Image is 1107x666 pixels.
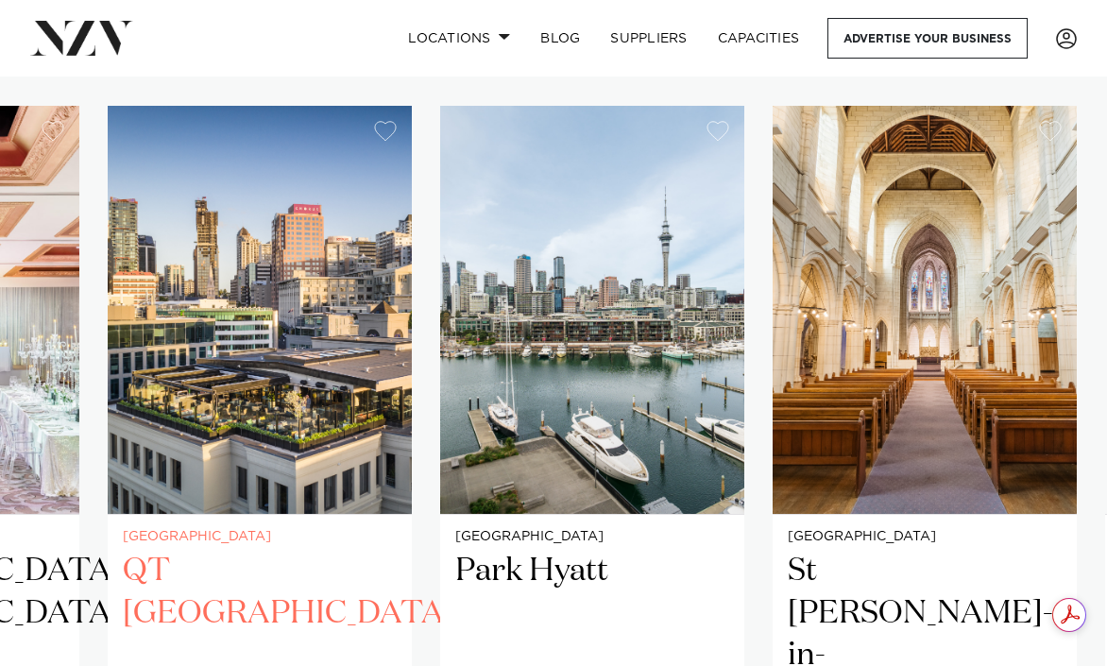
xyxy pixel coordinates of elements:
small: [GEOGRAPHIC_DATA] [788,530,1062,544]
a: SUPPLIERS [595,18,702,59]
a: Locations [393,18,525,59]
small: [GEOGRAPHIC_DATA] [123,530,397,544]
img: nzv-logo.png [30,21,133,55]
a: Advertise your business [827,18,1028,59]
small: [GEOGRAPHIC_DATA] [455,530,729,544]
a: Capacities [703,18,815,59]
a: BLOG [525,18,595,59]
